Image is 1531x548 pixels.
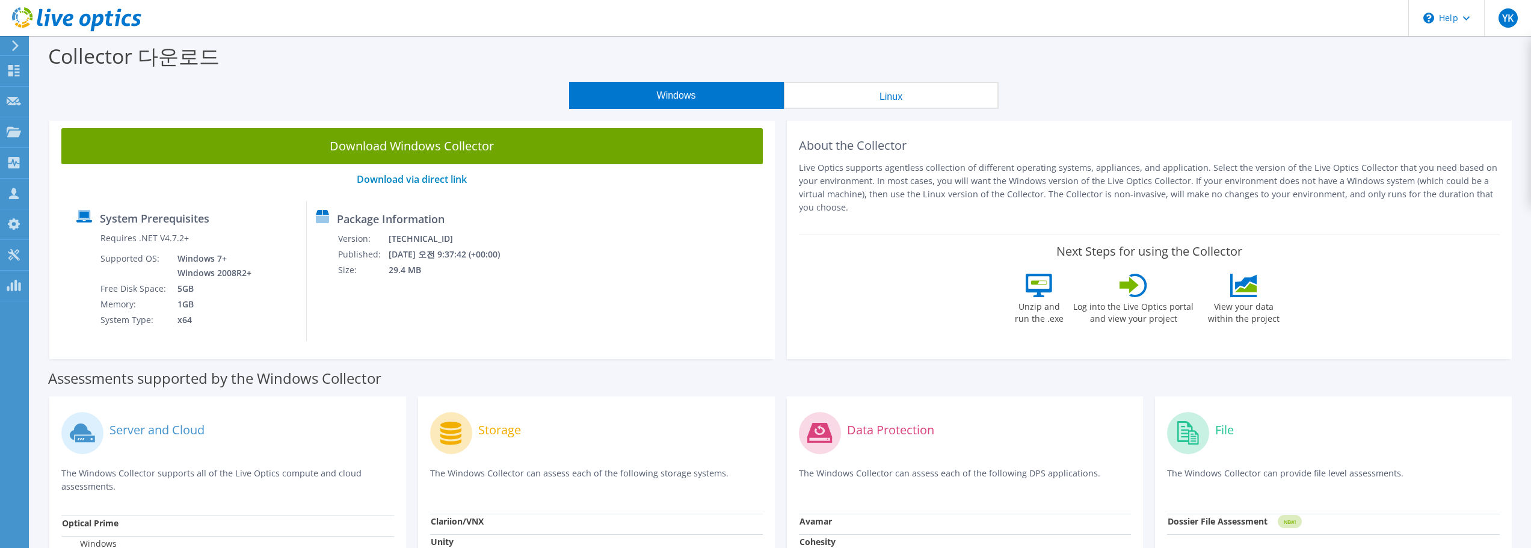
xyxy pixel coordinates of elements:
[1499,8,1518,28] span: YK
[431,536,454,547] strong: Unity
[847,424,934,436] label: Data Protection
[100,212,209,224] label: System Prerequisites
[1073,297,1194,325] label: Log into the Live Optics portal and view your project
[430,467,763,491] p: The Windows Collector can assess each of the following storage systems.
[388,262,516,278] td: 29.4 MB
[1011,297,1067,325] label: Unzip and run the .exe
[168,251,254,281] td: Windows 7+ Windows 2008R2+
[1200,297,1287,325] label: View your data within the project
[799,467,1132,491] p: The Windows Collector can assess each of the following DPS applications.
[431,516,484,527] strong: Clariion/VNX
[337,262,387,278] td: Size:
[48,42,220,70] label: Collector 다운로드
[337,213,445,225] label: Package Information
[478,424,521,436] label: Storage
[100,281,168,297] td: Free Disk Space:
[168,281,254,297] td: 5GB
[100,312,168,328] td: System Type:
[48,372,381,384] label: Assessments supported by the Windows Collector
[337,231,387,247] td: Version:
[569,82,784,109] button: Windows
[100,232,189,244] label: Requires .NET V4.7.2+
[799,138,1500,153] h2: About the Collector
[100,297,168,312] td: Memory:
[109,424,205,436] label: Server and Cloud
[100,251,168,281] td: Supported OS:
[1056,244,1242,259] label: Next Steps for using the Collector
[357,173,467,186] a: Download via direct link
[799,516,832,527] strong: Avamar
[1284,519,1296,525] tspan: NEW!
[784,82,999,109] button: Linux
[1168,516,1268,527] strong: Dossier File Assessment
[168,312,254,328] td: x64
[61,467,394,493] p: The Windows Collector supports all of the Live Optics compute and cloud assessments.
[1423,13,1434,23] svg: \n
[337,247,387,262] td: Published:
[388,231,516,247] td: [TECHNICAL_ID]
[1167,467,1500,491] p: The Windows Collector can provide file level assessments.
[1215,424,1234,436] label: File
[62,517,119,529] strong: Optical Prime
[168,297,254,312] td: 1GB
[799,536,836,547] strong: Cohesity
[388,247,516,262] td: [DATE] 오전 9:37:42 (+00:00)
[799,161,1500,214] p: Live Optics supports agentless collection of different operating systems, appliances, and applica...
[61,128,763,164] a: Download Windows Collector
